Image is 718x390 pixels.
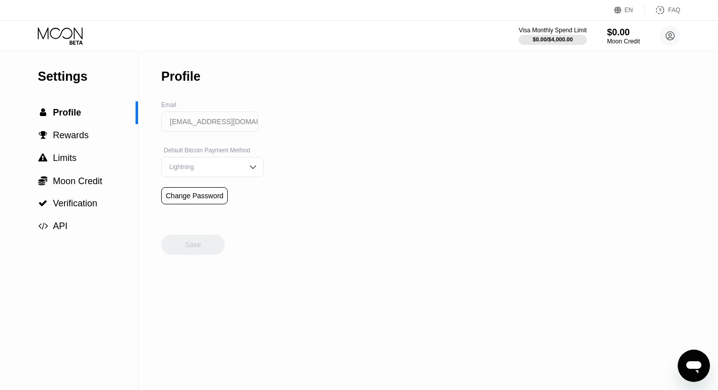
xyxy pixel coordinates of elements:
[38,153,48,162] div: 
[161,147,264,154] div: Default Bitcoin Payment Method
[625,7,633,14] div: EN
[53,153,77,163] span: Limits
[161,69,201,84] div: Profile
[668,7,680,14] div: FAQ
[167,163,243,171] div: Lightning
[38,199,47,208] span: 
[38,176,48,186] div: 
[38,221,48,231] span: 
[607,27,640,45] div: $0.00Moon Credit
[607,38,640,45] div: Moon Credit
[53,176,102,186] span: Moon Credit
[53,221,68,231] span: API
[38,108,48,117] div: 
[38,69,138,84] div: Settings
[40,108,46,117] span: 
[38,199,48,208] div: 
[53,130,89,140] span: Rewards
[518,27,586,45] div: Visa Monthly Spend Limit$0.00/$4,000.00
[166,192,223,200] div: Change Password
[161,101,264,108] div: Email
[645,5,680,15] div: FAQ
[533,36,573,42] div: $0.00 / $4,000.00
[678,350,710,382] iframe: Button to launch messaging window
[518,27,586,34] div: Visa Monthly Spend Limit
[607,27,640,38] div: $0.00
[39,131,47,140] span: 
[161,187,228,204] div: Change Password
[38,131,48,140] div: 
[38,176,47,186] span: 
[53,107,81,118] span: Profile
[38,153,47,162] span: 
[53,198,97,208] span: Verification
[614,5,645,15] div: EN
